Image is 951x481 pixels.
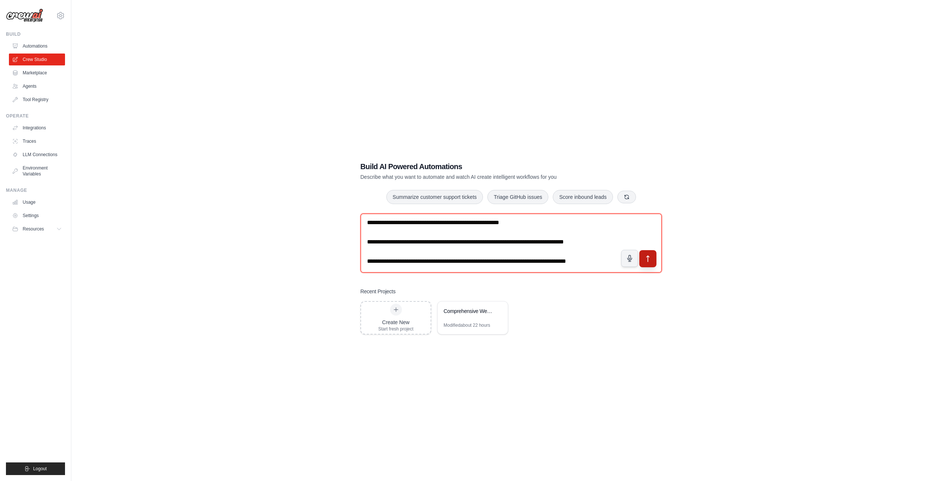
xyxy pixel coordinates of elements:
[6,9,43,23] img: Logo
[6,31,65,37] div: Build
[23,226,44,232] span: Resources
[914,445,951,481] div: Chatwidget
[9,40,65,52] a: Automations
[360,173,610,181] p: Describe what you want to automate and watch AI create intelligent workflows for you
[9,80,65,92] a: Agents
[378,326,413,332] div: Start fresh project
[9,149,65,161] a: LLM Connections
[9,67,65,79] a: Marketplace
[378,319,413,326] div: Create New
[617,191,636,203] button: Get new suggestions
[487,190,548,204] button: Triage GitHub issues
[914,445,951,481] iframe: Chat Widget
[360,161,610,172] h1: Build AI Powered Automations
[9,196,65,208] a: Usage
[386,190,483,204] button: Summarize customer support tickets
[9,122,65,134] a: Integrations
[6,187,65,193] div: Manage
[360,288,396,295] h3: Recent Projects
[553,190,613,204] button: Score inbound leads
[9,223,65,235] button: Resources
[9,135,65,147] a: Traces
[444,322,490,328] div: Modified about 22 hours
[6,113,65,119] div: Operate
[9,94,65,106] a: Tool Registry
[6,462,65,475] button: Logout
[9,210,65,222] a: Settings
[444,307,494,315] div: Comprehensive Website UX Analysis Crew
[9,162,65,180] a: Environment Variables
[621,250,638,267] button: Click to speak your automation idea
[33,466,47,472] span: Logout
[9,54,65,65] a: Crew Studio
